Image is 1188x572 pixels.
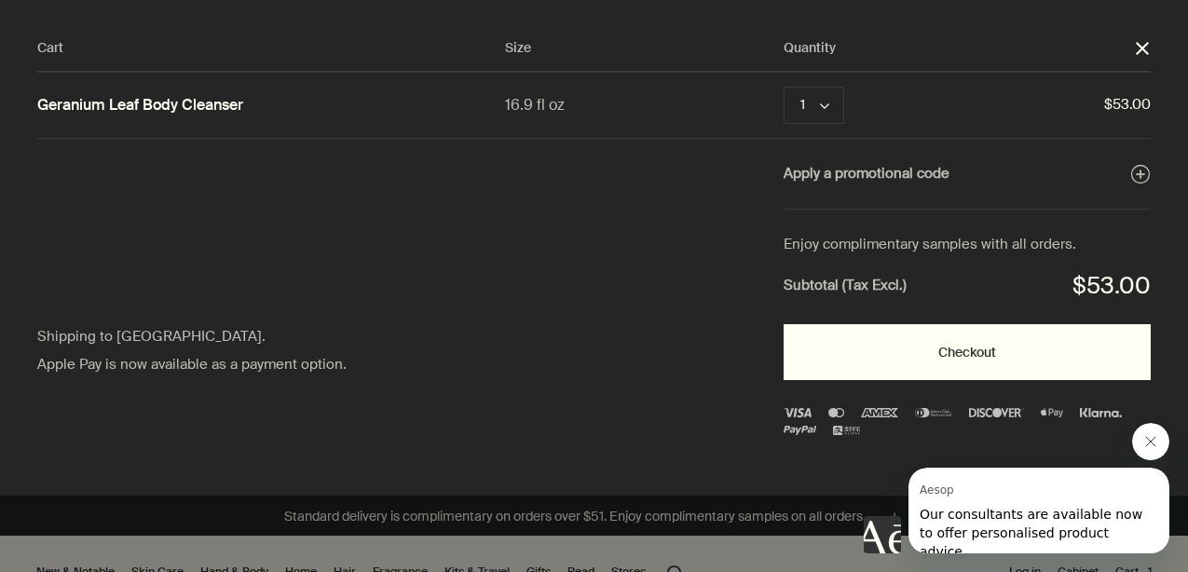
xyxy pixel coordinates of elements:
button: Close [1134,40,1151,57]
img: PayPal Logo [784,426,817,435]
img: klarna (1) [1080,408,1121,417]
img: Mastercard Logo [828,408,843,417]
div: Shipping to [GEOGRAPHIC_DATA]. [37,325,367,349]
div: Size [505,37,784,60]
span: Our consultants are available now to offer personalised product advice. [11,39,234,91]
button: Quantity 1 [784,87,844,124]
img: Visa Logo [784,408,812,417]
div: Quantity [784,37,1134,60]
img: discover-3 [969,408,1024,417]
button: Checkout [784,324,1151,380]
div: Enjoy complimentary samples with all orders. [784,233,1151,257]
strong: Subtotal (Tax Excl.) [784,274,907,298]
div: Apple Pay is now available as a payment option. [37,353,367,377]
iframe: no content [864,516,901,553]
img: Amex Logo [861,408,898,417]
div: Aesop says "Our consultants are available now to offer personalised product advice.". Open messag... [864,423,1169,553]
img: alipay-logo [833,426,859,435]
img: Apple Pay [1041,408,1063,417]
img: diners-club-international-2 [915,408,952,417]
button: Apply a promotional code [784,162,1151,186]
div: $53.00 [1072,266,1151,306]
div: Cart [37,37,505,60]
a: Geranium Leaf Body Cleanser [37,96,243,116]
iframe: Close message from Aesop [1132,423,1169,460]
span: $53.00 [922,93,1151,117]
div: 16.9 fl oz [505,92,784,117]
iframe: Message from Aesop [908,468,1169,553]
